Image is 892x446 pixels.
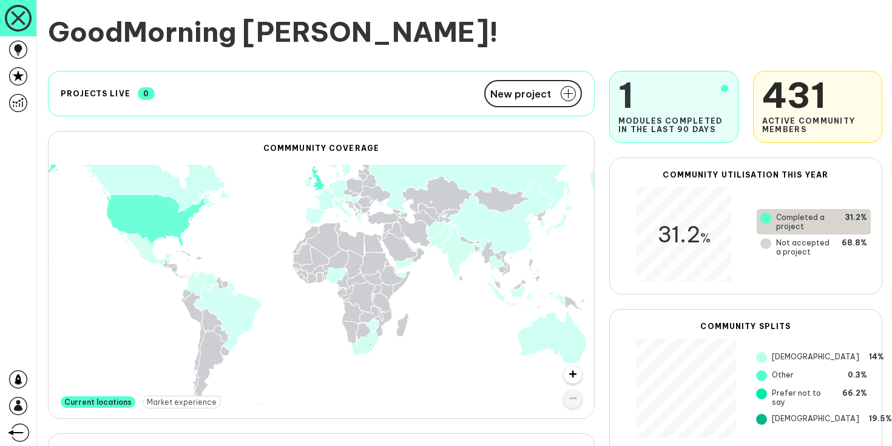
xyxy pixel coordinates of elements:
[49,144,594,153] h2: Commmunity Coverage
[842,388,867,407] span: 66.2%
[772,388,833,407] span: Prefer not to say
[848,370,867,381] span: 0.3%
[657,221,711,248] span: 31.2
[242,15,498,49] span: [PERSON_NAME] !
[618,117,729,134] span: Modules completed in the last 90 days
[564,390,582,408] a: Zoom out
[776,213,836,231] span: Completed a project
[845,213,867,231] span: 31.2%
[484,80,582,107] button: New project
[621,170,871,179] h2: Community Utilisation this year
[842,238,867,256] span: 68.8%
[618,73,729,117] span: 1
[700,230,711,246] span: %
[61,89,130,98] h2: Projects live
[564,366,582,384] a: Zoom in
[762,117,873,134] span: Active Community Members
[772,352,859,363] span: [DEMOGRAPHIC_DATA]
[776,238,832,256] span: Not accepted a project
[490,89,551,99] span: New project
[762,73,873,117] span: 431
[138,87,155,100] span: 0
[621,322,871,331] h2: Community Splits
[772,414,859,425] span: [DEMOGRAPHIC_DATA]
[772,370,794,381] span: Other
[61,396,135,408] button: Current locations
[143,396,221,408] button: Market experience
[869,414,892,425] span: 19.5%
[869,352,884,363] span: 14%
